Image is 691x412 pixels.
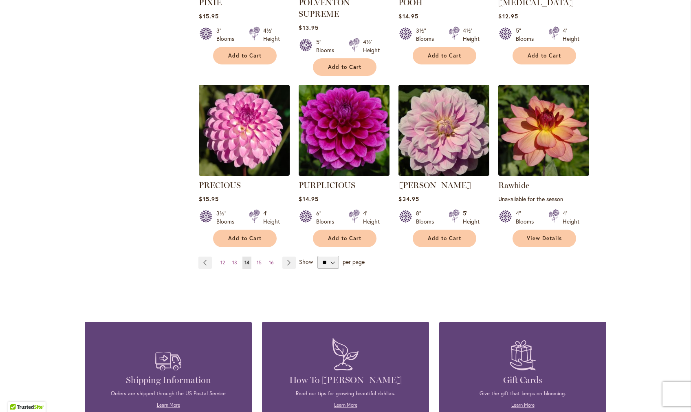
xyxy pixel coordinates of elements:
[516,209,539,226] div: 4" Blooms
[220,259,225,266] span: 12
[398,180,471,190] a: [PERSON_NAME]
[263,27,280,43] div: 4½' Height
[313,58,376,76] button: Add to Cart
[199,85,290,176] img: PRECIOUS
[498,195,589,203] p: Unavailable for the season
[316,209,339,226] div: 6" Blooms
[263,209,280,226] div: 4' Height
[274,390,417,397] p: Read our tips for growing beautiful dahlias.
[218,257,227,269] a: 12
[299,258,313,266] span: Show
[343,258,365,266] span: per page
[398,85,489,176] img: Randi Dawn
[299,24,318,31] span: $13.95
[316,38,339,54] div: 5" Blooms
[199,170,290,177] a: PRECIOUS
[513,47,576,64] button: Add to Cart
[199,195,218,203] span: $15.95
[299,170,390,177] a: PURPLICIOUS
[363,38,380,54] div: 4½' Height
[216,27,239,43] div: 3" Blooms
[230,257,239,269] a: 13
[228,235,262,242] span: Add to Cart
[328,64,361,71] span: Add to Cart
[511,402,535,408] a: Learn More
[563,27,579,43] div: 4' Height
[244,259,249,266] span: 14
[216,209,239,226] div: 3½" Blooms
[334,402,357,408] a: Learn More
[313,230,376,247] button: Add to Cart
[498,170,589,177] a: Rawhide
[428,52,461,59] span: Add to Cart
[451,374,594,386] h4: Gift Cards
[513,230,576,247] a: View Details
[157,402,180,408] a: Learn More
[328,235,361,242] span: Add to Cart
[257,259,262,266] span: 15
[398,195,419,203] span: $34.95
[299,195,318,203] span: $14.95
[213,230,277,247] button: Add to Cart
[6,383,29,406] iframe: Launch Accessibility Center
[267,257,276,269] a: 16
[413,230,476,247] button: Add to Cart
[213,47,277,64] button: Add to Cart
[563,209,579,226] div: 4' Height
[274,374,417,386] h4: How To [PERSON_NAME]
[416,27,439,43] div: 3½" Blooms
[463,209,480,226] div: 5' Height
[498,180,529,190] a: Rawhide
[463,27,480,43] div: 4½' Height
[451,390,594,397] p: Give the gift that keeps on blooming.
[228,52,262,59] span: Add to Cart
[199,12,218,20] span: $15.95
[516,27,539,43] div: 5" Blooms
[297,82,392,178] img: PURPLICIOUS
[416,209,439,226] div: 8" Blooms
[498,85,589,176] img: Rawhide
[527,235,562,242] span: View Details
[97,390,240,397] p: Orders are shipped through the US Postal Service
[269,259,274,266] span: 16
[232,259,237,266] span: 13
[255,257,264,269] a: 15
[413,47,476,64] button: Add to Cart
[428,235,461,242] span: Add to Cart
[528,52,561,59] span: Add to Cart
[363,209,380,226] div: 4' Height
[398,12,418,20] span: $14.95
[498,12,518,20] span: $12.95
[199,180,241,190] a: PRECIOUS
[97,374,240,386] h4: Shipping Information
[299,180,355,190] a: PURPLICIOUS
[398,170,489,177] a: Randi Dawn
